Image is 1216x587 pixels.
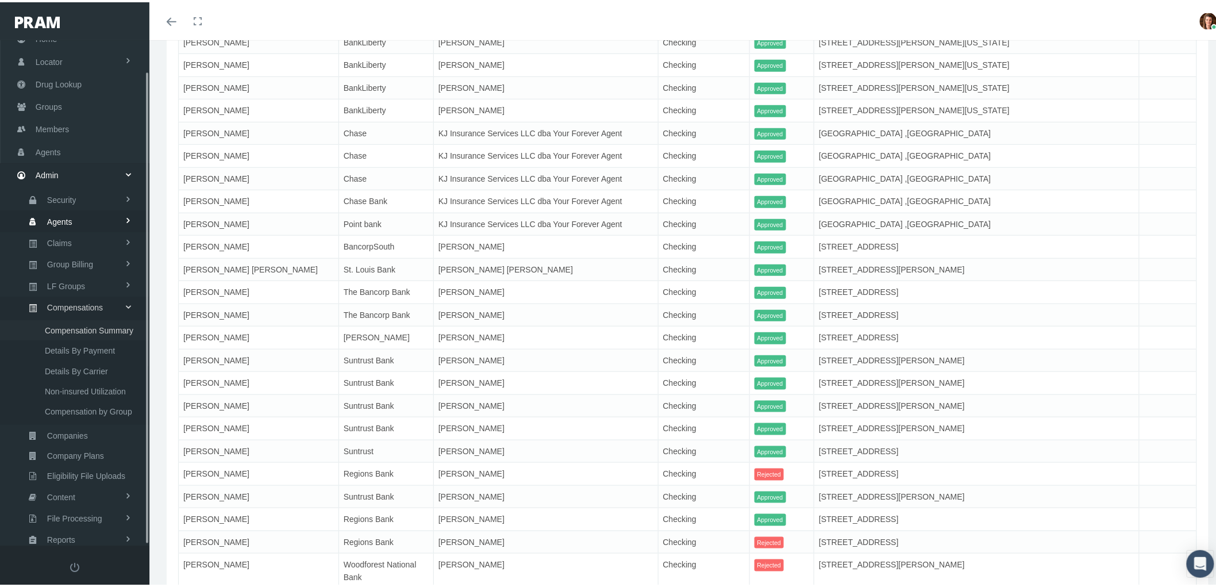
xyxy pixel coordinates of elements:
[755,330,786,342] span: Approved
[755,535,784,547] span: Rejected
[433,392,658,415] td: [PERSON_NAME]
[179,233,339,256] td: [PERSON_NAME]
[338,97,433,120] td: BankLiberty
[338,301,433,324] td: The Bancorp Bank
[755,103,786,115] span: Approved
[179,483,339,506] td: [PERSON_NAME]
[814,74,1140,97] td: [STREET_ADDRESS][PERSON_NAME][US_STATE]
[179,461,339,484] td: [PERSON_NAME]
[45,339,115,358] span: Details By Payment
[433,370,658,393] td: [PERSON_NAME]
[658,210,749,233] td: Checking
[179,279,339,302] td: [PERSON_NAME]
[338,528,433,551] td: Regions Bank
[179,506,339,529] td: [PERSON_NAME]
[814,233,1140,256] td: [STREET_ADDRESS]
[814,301,1140,324] td: [STREET_ADDRESS]
[755,398,786,410] span: Approved
[658,120,749,143] td: Checking
[338,210,433,233] td: Point bank
[36,139,61,161] span: Agents
[433,506,658,529] td: [PERSON_NAME]
[755,194,786,206] span: Approved
[179,165,339,188] td: [PERSON_NAME]
[47,424,88,443] span: Companies
[658,415,749,438] td: Checking
[47,444,104,463] span: Company Plans
[179,301,339,324] td: [PERSON_NAME]
[179,97,339,120] td: [PERSON_NAME]
[814,165,1140,188] td: [GEOGRAPHIC_DATA] ,[GEOGRAPHIC_DATA]
[47,528,75,547] span: Reports
[814,256,1140,279] td: [STREET_ADDRESS][PERSON_NAME]
[433,210,658,233] td: KJ Insurance Services LLC dba Your Forever Agent
[47,464,125,484] span: Eligibility File Uploads
[755,35,786,47] span: Approved
[658,143,749,166] td: Checking
[814,188,1140,211] td: [GEOGRAPHIC_DATA] ,[GEOGRAPHIC_DATA]
[658,52,749,75] td: Checking
[47,274,85,294] span: LF Groups
[338,165,433,188] td: Chase
[433,165,658,188] td: KJ Insurance Services LLC dba Your Forever Agent
[45,379,126,399] span: Non-insured Utilization
[338,324,433,347] td: [PERSON_NAME]
[179,370,339,393] td: [PERSON_NAME]
[755,171,786,183] span: Approved
[755,262,786,274] span: Approved
[47,252,93,272] span: Group Billing
[47,231,72,251] span: Claims
[15,14,60,26] img: PRAM_20_x_78.png
[433,52,658,75] td: [PERSON_NAME]
[814,438,1140,461] td: [STREET_ADDRESS]
[433,29,658,52] td: [PERSON_NAME]
[47,210,72,229] span: Agents
[755,239,786,251] span: Approved
[338,279,433,302] td: The Bancorp Bank
[433,74,658,97] td: [PERSON_NAME]
[658,233,749,256] td: Checking
[36,49,63,71] span: Locator
[179,188,339,211] td: [PERSON_NAME]
[433,233,658,256] td: [PERSON_NAME]
[179,29,339,52] td: [PERSON_NAME]
[433,143,658,166] td: KJ Insurance Services LLC dba Your Forever Agent
[658,461,749,484] td: Checking
[755,57,786,70] span: Approved
[658,301,749,324] td: Checking
[179,392,339,415] td: [PERSON_NAME]
[658,506,749,529] td: Checking
[755,512,786,524] span: Approved
[338,461,433,484] td: Regions Bank
[179,210,339,233] td: [PERSON_NAME]
[658,528,749,551] td: Checking
[433,415,658,438] td: [PERSON_NAME]
[433,256,658,279] td: [PERSON_NAME] [PERSON_NAME]
[36,162,59,184] span: Admin
[433,324,658,347] td: [PERSON_NAME]
[338,347,433,370] td: Suntrust Bank
[179,256,339,279] td: [PERSON_NAME] [PERSON_NAME]
[814,551,1140,586] td: [STREET_ADDRESS][PERSON_NAME]
[179,347,339,370] td: [PERSON_NAME]
[814,370,1140,393] td: [STREET_ADDRESS][PERSON_NAME]
[755,444,786,456] span: Approved
[179,551,339,586] td: [PERSON_NAME]
[179,528,339,551] td: [PERSON_NAME]
[47,507,102,526] span: File Processing
[338,506,433,529] td: Regions Bank
[433,120,658,143] td: KJ Insurance Services LLC dba Your Forever Agent
[338,120,433,143] td: Chase
[658,483,749,506] td: Checking
[1187,548,1214,576] div: Open Intercom Messenger
[658,347,749,370] td: Checking
[433,301,658,324] td: [PERSON_NAME]
[658,392,749,415] td: Checking
[755,421,786,433] span: Approved
[814,279,1140,302] td: [STREET_ADDRESS]
[755,126,786,138] span: Approved
[47,296,103,315] span: Compensations
[179,324,339,347] td: [PERSON_NAME]
[814,52,1140,75] td: [STREET_ADDRESS][PERSON_NAME][US_STATE]
[755,80,786,93] span: Approved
